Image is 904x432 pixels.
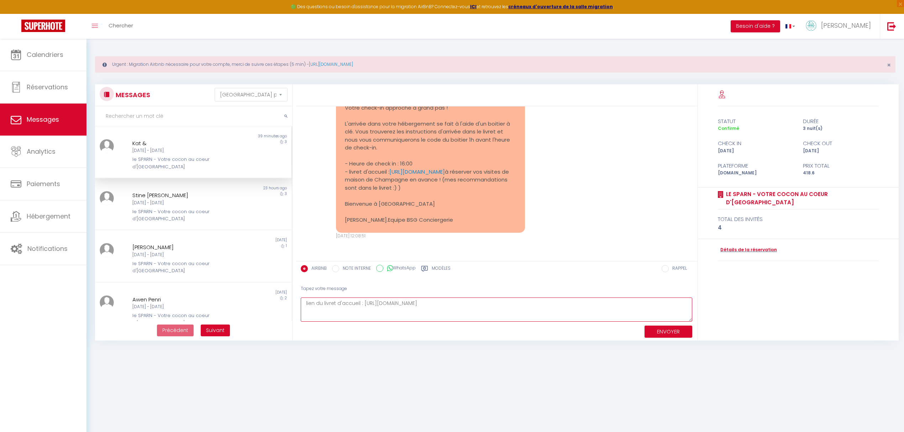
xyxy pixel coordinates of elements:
span: Hébergement [27,212,70,221]
div: le SPARN - Votre cocon au coeur d'[GEOGRAPHIC_DATA] [132,156,238,170]
div: statut [713,117,798,126]
div: [DATE] - [DATE] [132,200,238,206]
a: ... [PERSON_NAME] [800,14,880,39]
a: le SPARN - Votre cocon au coeur d'[GEOGRAPHIC_DATA] [724,190,879,207]
div: [DATE] - [DATE] [132,252,238,258]
h3: MESSAGES [114,87,150,103]
div: Urgent : Migration Airbnb nécessaire pour votre compte, merci de suivre ces étapes (5 min) - [95,56,895,73]
span: 1 [286,243,287,248]
img: ... [100,191,114,205]
div: [DATE] [713,148,798,154]
label: NOTE INTERNE [339,265,371,273]
div: [DATE] - [DATE] [132,147,238,154]
div: [DATE] [798,148,883,154]
div: Kat & [132,139,238,148]
button: Close [887,62,891,68]
span: 3 [285,139,287,144]
div: 3 nuit(s) [798,125,883,132]
div: le SPARN - Votre cocon au coeur d'[GEOGRAPHIC_DATA] [132,208,238,223]
button: Previous [157,325,194,337]
button: Besoin d'aide ? [731,20,780,32]
div: Tapez votre message [301,280,693,297]
div: Prix total [798,162,883,170]
div: 418.6 [798,170,883,177]
a: Détails de la réservation [718,247,777,253]
span: Notifications [27,244,68,253]
span: × [887,60,891,69]
label: WhatsApp [383,265,416,273]
img: logout [887,22,896,31]
div: [PERSON_NAME] [132,243,238,252]
span: 3 [285,191,287,196]
span: Paiements [27,179,60,188]
pre: Bonjour Kat, Votre check-in approche à grand pas ! L'arrivée dans votre hébergement se fait à l'a... [345,88,516,224]
span: Analytics [27,147,56,156]
div: [DATE] [193,237,291,243]
label: Modèles [432,265,451,274]
input: Rechercher un mot clé [95,106,292,126]
label: RAPPEL [669,265,687,273]
button: ENVOYER [645,326,692,338]
span: Messages [27,115,59,124]
div: durée [798,117,883,126]
img: ... [100,139,114,153]
div: 39 minutes ago [193,133,291,139]
a: ICI [470,4,477,10]
div: [DATE] [193,290,291,295]
span: Chercher [109,22,133,29]
img: ... [100,243,114,257]
div: Stine [PERSON_NAME] [132,191,238,200]
button: Next [201,325,230,337]
a: [URL][DOMAIN_NAME] [309,61,353,67]
div: check out [798,139,883,148]
a: [URL][DOMAIN_NAME] [389,168,445,175]
a: Chercher [103,14,138,39]
a: créneaux d'ouverture de la salle migration [508,4,613,10]
div: check in [713,139,798,148]
div: 23 hours ago [193,185,291,191]
div: 4 [718,223,879,232]
span: [PERSON_NAME] [821,21,871,30]
div: Awen Penri [132,295,238,304]
div: [DATE] 12:08:51 [336,233,525,239]
div: Plateforme [713,162,798,170]
button: Ouvrir le widget de chat LiveChat [6,3,27,24]
div: total des invités [718,215,879,223]
span: Calendriers [27,50,63,59]
span: Précédent [162,327,188,334]
div: [DATE] - [DATE] [132,304,238,310]
div: le SPARN - Votre cocon au coeur d'[GEOGRAPHIC_DATA] [132,312,238,327]
img: ... [806,20,816,31]
span: Réservations [27,83,68,91]
label: AIRBNB [308,265,327,273]
img: ... [100,295,114,310]
span: 2 [285,295,287,301]
div: le SPARN - Votre cocon au coeur d'[GEOGRAPHIC_DATA] [132,260,238,275]
div: [DOMAIN_NAME] [713,170,798,177]
span: Confirmé [718,125,739,131]
img: Super Booking [21,20,65,32]
span: Suivant [206,327,225,334]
